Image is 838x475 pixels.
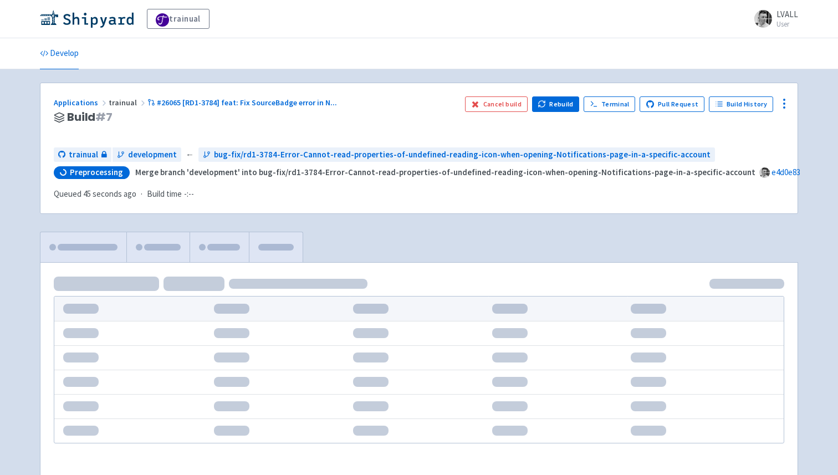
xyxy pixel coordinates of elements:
a: Develop [40,38,79,69]
span: # 7 [95,109,113,125]
a: Applications [54,98,109,108]
a: #26065 [RD1-3784] feat: Fix SourceBadge error in N... [147,98,339,108]
strong: Merge branch 'development' into bug-fix/rd1-3784-Error-Cannot-read-properties-of-undefined-readin... [135,167,755,177]
a: trainual [147,9,209,29]
span: Build [67,111,113,124]
span: LVALL [776,9,798,19]
a: Terminal [584,96,635,112]
a: LVALL User [748,10,798,28]
span: bug-fix/rd1-3784-Error-Cannot-read-properties-of-undefined-reading-icon-when-opening-Notification... [214,149,711,161]
a: trainual [54,147,111,162]
button: Rebuild [532,96,580,112]
span: development [128,149,177,161]
time: 45 seconds ago [83,188,136,199]
span: trainual [109,98,147,108]
small: User [776,21,798,28]
span: Build time [147,188,182,201]
a: bug-fix/rd1-3784-Error-Cannot-read-properties-of-undefined-reading-icon-when-opening-Notification... [198,147,715,162]
span: trainual [69,149,98,161]
a: e4d0e83 [771,167,800,177]
span: Preprocessing [70,167,123,178]
span: #26065 [RD1-3784] feat: Fix SourceBadge error in N ... [157,98,337,108]
span: -:-- [184,188,194,201]
img: Shipyard logo [40,10,134,28]
a: Build History [709,96,773,112]
span: ← [186,149,194,161]
button: Cancel build [465,96,528,112]
span: Queued [54,188,136,199]
div: · [54,188,201,201]
a: development [113,147,181,162]
a: Pull Request [640,96,704,112]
